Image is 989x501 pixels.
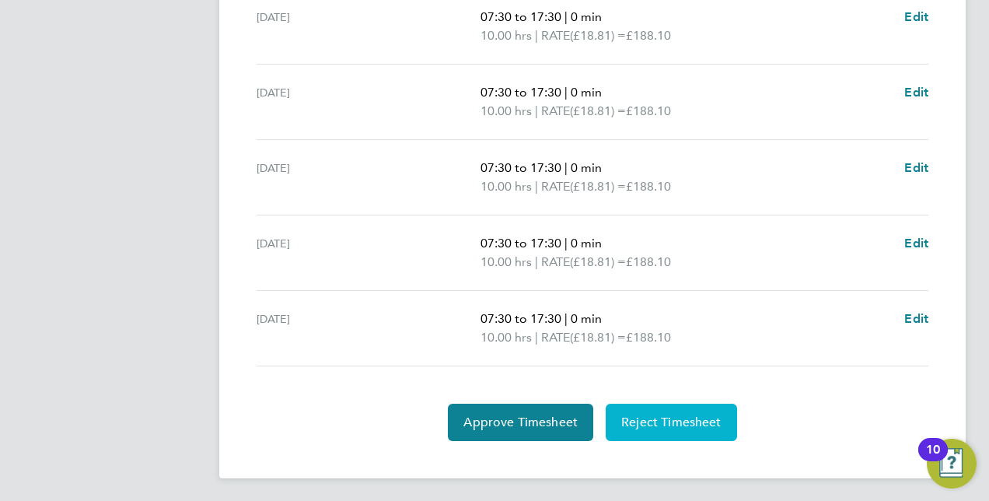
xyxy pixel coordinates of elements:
[571,236,602,250] span: 0 min
[571,160,602,175] span: 0 min
[904,310,928,328] a: Edit
[541,177,570,196] span: RATE
[564,160,568,175] span: |
[541,328,570,347] span: RATE
[571,9,602,24] span: 0 min
[481,160,561,175] span: 07:30 to 17:30
[564,85,568,100] span: |
[257,8,481,45] div: [DATE]
[535,103,538,118] span: |
[570,28,626,43] span: (£18.81) =
[535,179,538,194] span: |
[481,179,532,194] span: 10.00 hrs
[626,330,671,345] span: £188.10
[541,102,570,121] span: RATE
[904,311,928,326] span: Edit
[570,330,626,345] span: (£18.81) =
[257,234,481,272] div: [DATE]
[626,179,671,194] span: £188.10
[571,85,602,100] span: 0 min
[904,83,928,102] a: Edit
[535,254,538,269] span: |
[481,9,561,24] span: 07:30 to 17:30
[535,330,538,345] span: |
[927,439,977,489] button: Open Resource Center, 10 new notifications
[541,253,570,272] span: RATE
[904,9,928,24] span: Edit
[904,159,928,177] a: Edit
[570,179,626,194] span: (£18.81) =
[904,8,928,26] a: Edit
[626,103,671,118] span: £188.10
[481,103,532,118] span: 10.00 hrs
[626,28,671,43] span: £188.10
[570,103,626,118] span: (£18.81) =
[564,236,568,250] span: |
[481,254,532,269] span: 10.00 hrs
[257,310,481,347] div: [DATE]
[904,236,928,250] span: Edit
[463,415,578,430] span: Approve Timesheet
[904,160,928,175] span: Edit
[481,85,561,100] span: 07:30 to 17:30
[257,83,481,121] div: [DATE]
[257,159,481,196] div: [DATE]
[606,404,737,441] button: Reject Timesheet
[481,330,532,345] span: 10.00 hrs
[564,311,568,326] span: |
[535,28,538,43] span: |
[564,9,568,24] span: |
[570,254,626,269] span: (£18.81) =
[926,450,940,470] div: 10
[541,26,570,45] span: RATE
[626,254,671,269] span: £188.10
[481,236,561,250] span: 07:30 to 17:30
[448,404,593,441] button: Approve Timesheet
[904,234,928,253] a: Edit
[481,311,561,326] span: 07:30 to 17:30
[621,415,722,430] span: Reject Timesheet
[571,311,602,326] span: 0 min
[481,28,532,43] span: 10.00 hrs
[904,85,928,100] span: Edit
